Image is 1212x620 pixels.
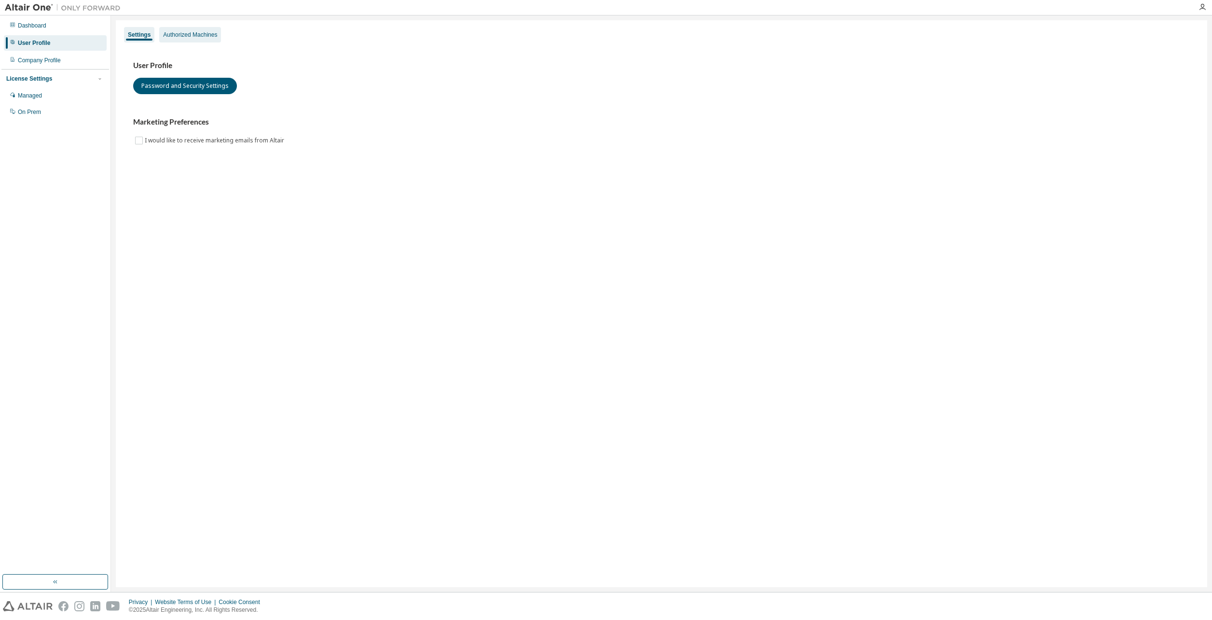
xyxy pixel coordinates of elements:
img: facebook.svg [58,601,69,611]
div: Company Profile [18,56,61,64]
img: youtube.svg [106,601,120,611]
div: Website Terms of Use [155,598,219,606]
div: Managed [18,92,42,99]
img: linkedin.svg [90,601,100,611]
label: I would like to receive marketing emails from Altair [145,135,286,146]
div: License Settings [6,75,52,83]
div: User Profile [18,39,50,47]
div: Dashboard [18,22,46,29]
img: instagram.svg [74,601,84,611]
button: Password and Security Settings [133,78,237,94]
img: altair_logo.svg [3,601,53,611]
div: Settings [128,31,151,39]
div: On Prem [18,108,41,116]
img: Altair One [5,3,125,13]
div: Authorized Machines [163,31,217,39]
div: Cookie Consent [219,598,265,606]
h3: User Profile [133,61,1190,70]
p: © 2025 Altair Engineering, Inc. All Rights Reserved. [129,606,266,614]
div: Privacy [129,598,155,606]
h3: Marketing Preferences [133,117,1190,127]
